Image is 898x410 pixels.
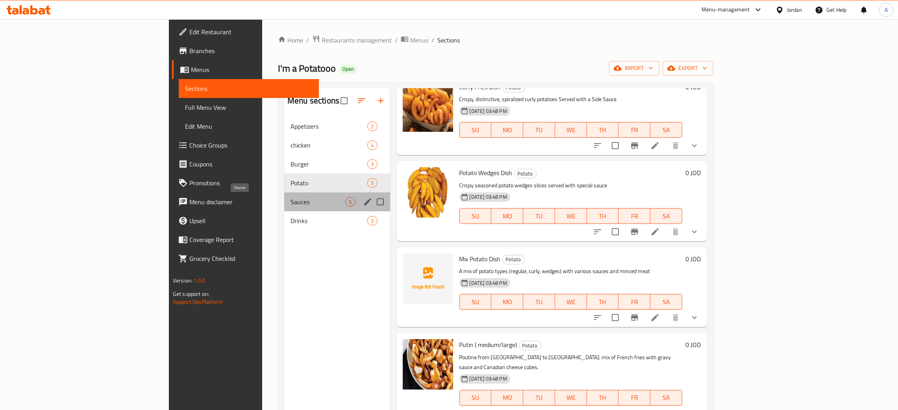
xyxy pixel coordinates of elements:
span: Menu disclaimer [189,197,313,207]
span: Potato Wedges Dish [459,167,513,179]
span: export [669,63,707,73]
span: TH [590,296,616,308]
span: Select all sections [336,92,352,109]
div: Drinks3 [284,211,390,230]
span: Promotions [189,178,313,188]
a: Edit menu item [650,227,660,236]
span: Drinks [291,216,367,225]
span: TU [526,392,552,403]
span: Menus [191,65,313,74]
button: MO [491,122,523,138]
a: Upsell [172,211,319,230]
span: import [615,63,653,73]
span: FR [622,211,647,222]
span: [DATE] 03:48 PM [467,375,510,382]
div: items [345,197,355,207]
li: / [395,35,398,45]
button: SU [459,208,492,224]
button: show more [685,136,704,155]
a: Edit Menu [179,117,319,136]
div: Potato [502,255,525,264]
span: Grocery Checklist [189,254,313,263]
button: WE [555,208,587,224]
span: Potato [519,341,541,350]
span: 2 [368,123,377,130]
div: items [367,216,377,225]
button: show more [685,222,704,241]
a: Menus [172,60,319,79]
div: items [367,140,377,150]
span: Restaurants management [322,35,392,45]
span: Burger [291,159,367,169]
p: A mix of potato types (regular, curly, wedges) with various sauces and minced meat [459,266,682,276]
a: Promotions [172,174,319,192]
a: Support.OpsPlatform [173,297,223,307]
h6: 0 JOD [685,339,701,350]
span: TH [590,392,616,403]
div: Appetizers [291,122,367,131]
button: Add section [371,91,390,110]
img: Curly Fries Dish [403,81,453,132]
span: WE [558,296,584,308]
a: Grocery Checklist [172,249,319,268]
button: edit [362,196,374,208]
button: Branch-specific-item [625,136,644,155]
button: SA [650,208,682,224]
div: Sauces6edit [284,192,390,211]
div: Open [339,65,357,74]
span: SU [463,211,489,222]
span: [DATE] 03:48 PM [467,279,510,287]
a: Menu disclaimer [172,192,319,211]
button: TU [523,122,555,138]
nav: Menu sections [284,114,390,233]
p: Poutine from [GEOGRAPHIC_DATA] to [GEOGRAPHIC_DATA]: mix of French fries with gravy sauce and Can... [459,353,682,372]
span: Sauces [291,197,345,207]
span: Coupons [189,159,313,169]
svg: Show Choices [690,227,699,236]
span: [DATE] 03:48 PM [467,193,510,201]
button: TU [523,294,555,310]
span: 3 [368,217,377,225]
span: 5 [368,179,377,187]
span: Mix Potato Dish [459,253,501,265]
button: Branch-specific-item [625,222,644,241]
button: import [609,61,659,76]
span: Select to update [607,137,624,154]
span: 4 [368,142,377,149]
button: FR [618,122,650,138]
span: WE [558,124,584,136]
li: / [431,35,434,45]
button: MO [491,390,523,406]
p: Crispy, distinctive, spiralized curly potatoes Served with a Side Sauce [459,94,682,104]
button: WE [555,122,587,138]
button: sort-choices [588,222,607,241]
button: TH [587,208,619,224]
span: Sections [437,35,460,45]
h6: 0 JOD [685,81,701,92]
img: Potato Wedges Dish [403,167,453,218]
span: TU [526,211,552,222]
button: SA [650,294,682,310]
button: FR [618,294,650,310]
span: Branches [189,46,313,55]
a: Coverage Report [172,230,319,249]
div: chicken4 [284,136,390,155]
span: Potato [291,178,367,188]
span: Potato [503,255,524,264]
button: sort-choices [588,136,607,155]
h6: 0 JOD [685,167,701,178]
a: Restaurants management [312,35,392,45]
a: Edit Restaurant [172,22,319,41]
span: Sections [185,84,313,93]
span: SA [654,211,679,222]
button: SU [459,122,492,138]
div: Jordan [787,6,802,14]
button: delete [666,308,685,327]
div: Potato [514,169,537,178]
span: [DATE] 03:48 PM [467,107,510,115]
span: Menus [410,35,428,45]
button: TU [523,208,555,224]
button: MO [491,208,523,224]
